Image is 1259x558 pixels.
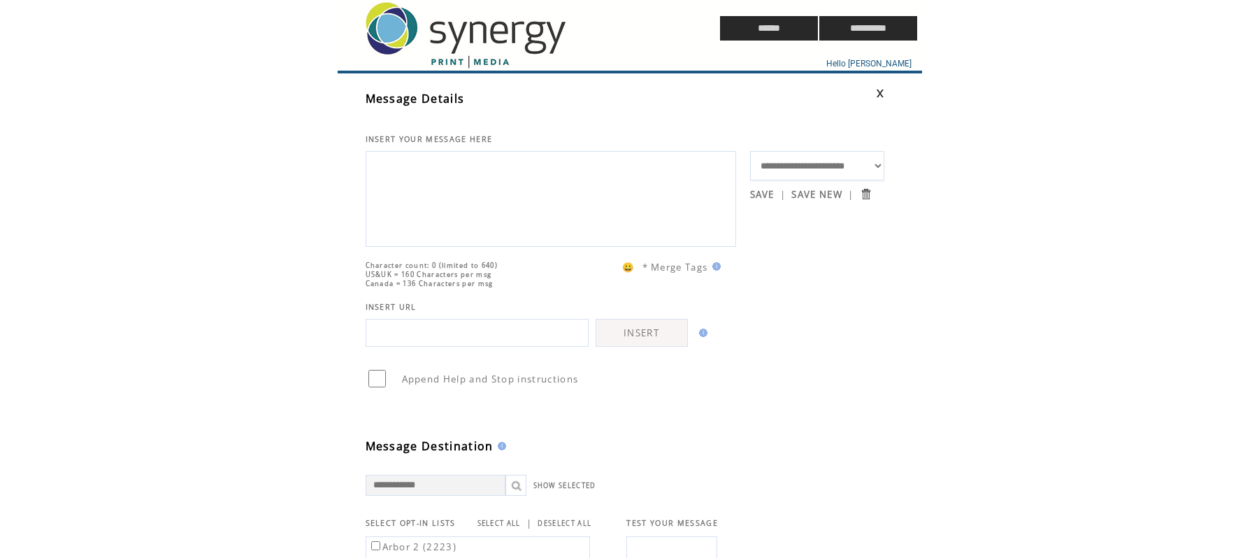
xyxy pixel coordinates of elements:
[859,187,872,201] input: Submit
[626,518,718,528] span: TEST YOUR MESSAGE
[695,329,707,337] img: help.gif
[366,438,494,454] span: Message Destination
[596,319,688,347] a: INSERT
[750,188,775,201] a: SAVE
[366,302,417,312] span: INSERT URL
[533,481,596,490] a: SHOW SELECTED
[366,261,498,270] span: Character count: 0 (limited to 640)
[368,541,457,553] label: Arbor 2 (2223)
[477,519,521,528] a: SELECT ALL
[371,541,380,550] input: Arbor 2 (2223)
[366,134,493,144] span: INSERT YOUR MESSAGE HERE
[826,59,912,69] span: Hello [PERSON_NAME]
[366,91,465,106] span: Message Details
[494,442,506,450] img: help.gif
[366,518,456,528] span: SELECT OPT-IN LISTS
[366,270,492,279] span: US&UK = 160 Characters per msg
[526,517,532,529] span: |
[366,279,494,288] span: Canada = 136 Characters per msg
[402,373,579,385] span: Append Help and Stop instructions
[848,188,854,201] span: |
[538,519,591,528] a: DESELECT ALL
[780,188,786,201] span: |
[708,262,721,271] img: help.gif
[642,261,708,273] span: * Merge Tags
[791,188,842,201] a: SAVE NEW
[622,261,635,273] span: 😀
